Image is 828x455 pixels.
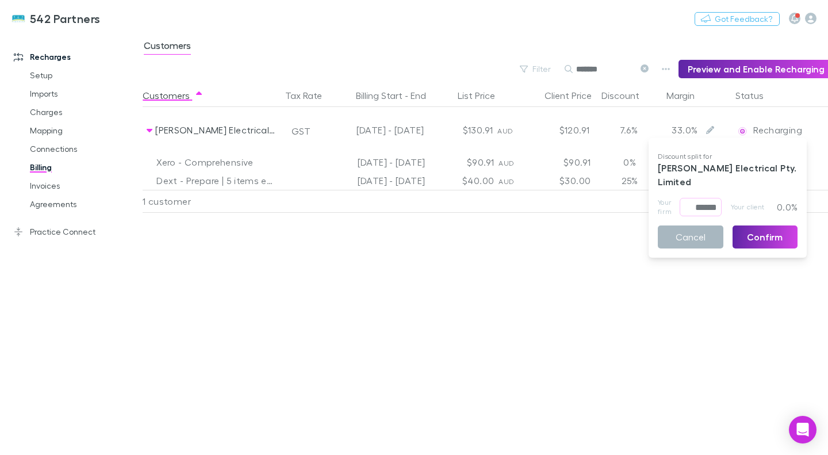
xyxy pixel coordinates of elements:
[768,198,798,216] p: 0.0%
[658,198,680,216] span: Your firm
[789,416,816,443] div: Open Intercom Messenger
[658,152,798,161] p: Discount split for
[658,161,798,198] p: [PERSON_NAME] Electrical Pty. Limited
[731,198,764,216] span: Your client
[658,225,723,248] button: Cancel
[733,225,798,248] button: Confirm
